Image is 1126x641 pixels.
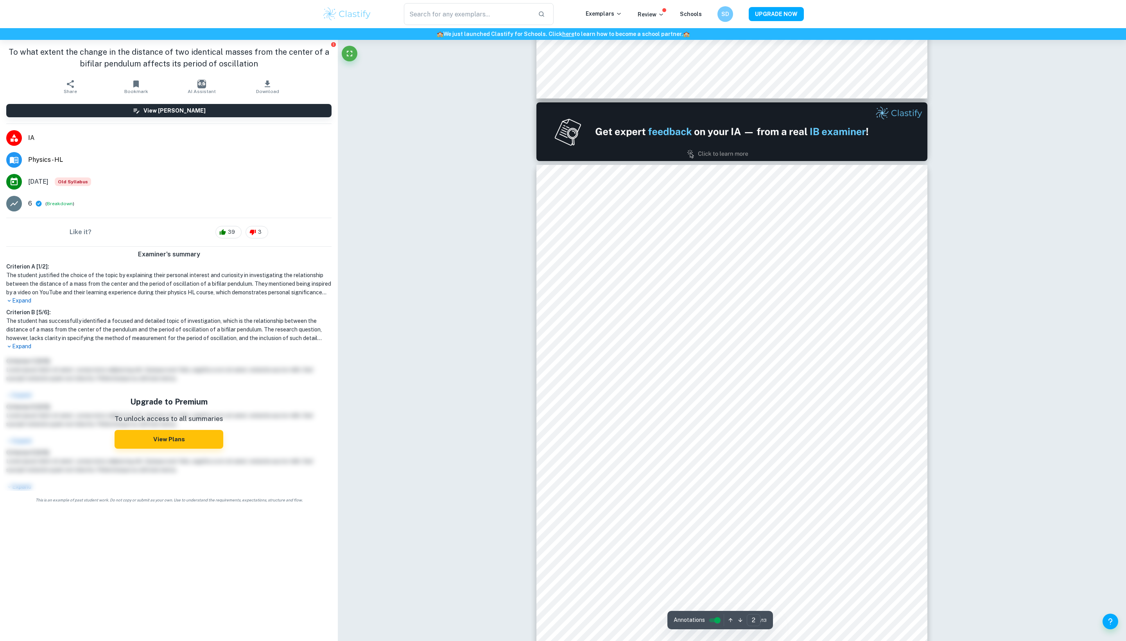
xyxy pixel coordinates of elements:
[188,89,216,94] span: AI Assistant
[6,317,332,342] h1: The student has successfully identified a focused and detailed topic of investigation, which is t...
[717,6,733,22] button: SD
[55,177,91,186] span: Old Syllabus
[437,31,443,37] span: 🏫
[2,30,1124,38] h6: We just launched Clastify for Schools. Click to learn how to become a school partner.
[124,89,148,94] span: Bookmark
[3,250,335,259] h6: Examiner's summary
[6,297,332,305] p: Expand
[1103,614,1118,629] button: Help and Feedback
[45,200,74,208] span: ( )
[6,262,332,271] h6: Criterion A [ 1 / 2 ]:
[47,200,73,207] button: Breakdown
[115,396,223,408] h5: Upgrade to Premium
[235,76,300,98] button: Download
[197,80,206,88] img: AI Assistant
[749,7,804,21] button: UPGRADE NOW
[760,617,767,624] span: / 13
[404,3,532,25] input: Search for any exemplars...
[70,227,91,237] h6: Like it?
[721,10,730,18] h6: SD
[169,76,235,98] button: AI Assistant
[6,104,332,117] button: View [PERSON_NAME]
[342,46,357,61] button: Fullscreen
[115,414,223,424] p: To unlock access to all summaries
[680,11,702,17] a: Schools
[55,177,91,186] div: Starting from the May 2025 session, the Physics IA requirements have changed. It's OK to refer to...
[28,177,48,186] span: [DATE]
[38,76,103,98] button: Share
[586,9,622,18] p: Exemplars
[3,497,335,503] span: This is an example of past student work. Do not copy or submit as your own. Use to understand the...
[64,89,77,94] span: Share
[215,226,242,238] div: 39
[536,102,927,161] img: Ad
[115,430,223,449] button: View Plans
[28,155,332,165] span: Physics - HL
[322,6,372,22] img: Clastify logo
[6,271,332,297] h1: The student justified the choice of the topic by explaining their personal interest and curiosity...
[6,308,332,317] h6: Criterion B [ 5 / 6 ]:
[224,228,239,236] span: 39
[254,228,266,236] span: 3
[256,89,279,94] span: Download
[28,199,32,208] p: 6
[28,133,332,143] span: IA
[6,342,332,351] p: Expand
[103,76,169,98] button: Bookmark
[246,226,268,238] div: 3
[143,106,206,115] h6: View [PERSON_NAME]
[330,41,336,47] button: Report issue
[674,616,705,624] span: Annotations
[683,31,690,37] span: 🏫
[562,31,574,37] a: here
[638,10,664,19] p: Review
[6,46,332,70] h1: To what extent the change in the distance of two identical masses from the center of a bifilar pe...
